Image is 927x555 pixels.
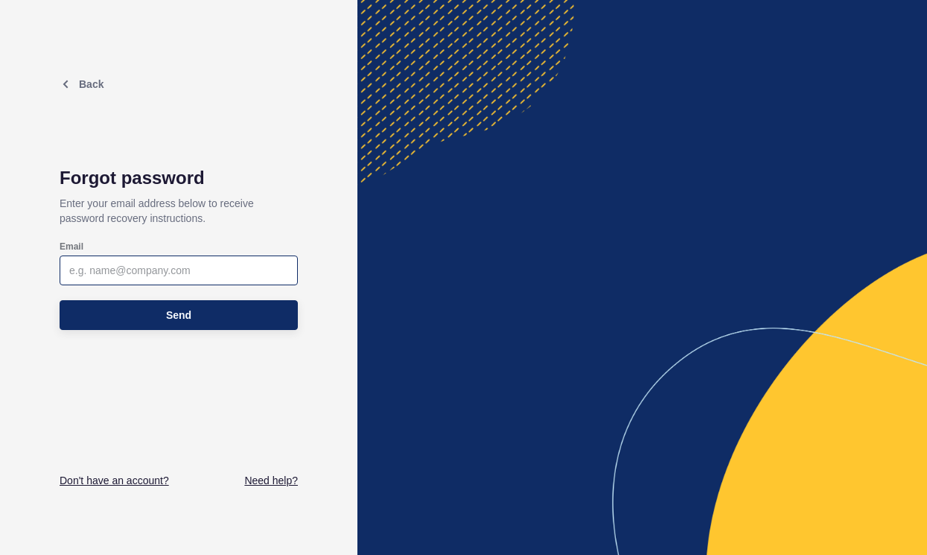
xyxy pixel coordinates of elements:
[60,300,298,330] button: Send
[166,308,191,323] span: Send
[244,473,298,488] a: Need help?
[69,263,288,278] input: e.g. name@company.com
[60,168,298,188] h1: Forgot password
[79,78,103,90] span: Back
[60,473,169,488] a: Don't have an account?
[60,241,83,253] label: Email
[60,78,103,90] a: Back
[60,188,298,233] p: Enter your email address below to receive password recovery instructions.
